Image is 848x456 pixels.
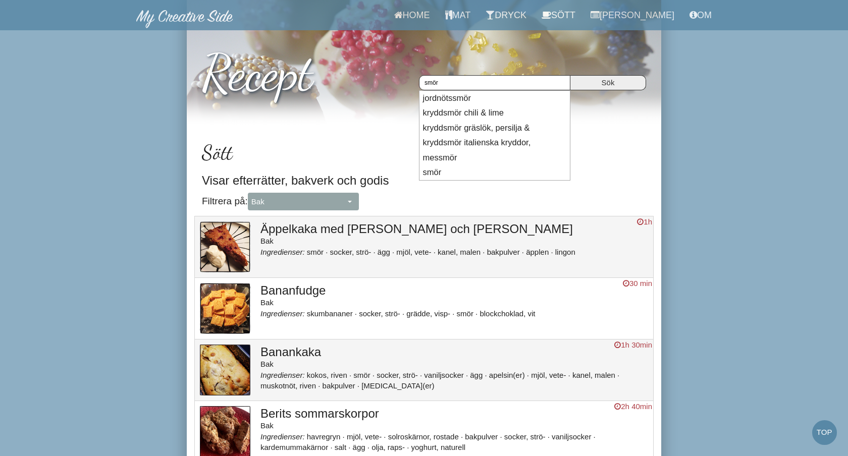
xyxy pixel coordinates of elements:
[136,10,233,28] img: MyCreativeSide
[570,75,646,90] input: Sök
[260,443,333,451] li: kardemummakärnor
[260,407,648,420] h3: Berits sommarskorpor
[457,309,478,318] li: smör
[572,371,619,379] li: kanel, malen
[504,432,550,441] li: socker, strö-
[330,248,376,256] li: socker, strö-
[614,401,652,412] div: 2h 40min
[353,371,375,379] li: smör
[260,248,305,256] i: Ingredienser:
[202,174,646,187] h3: Visar efterrätter, bakverk och godis
[419,150,570,165] li: messmör
[812,420,837,445] a: Top
[260,381,320,390] li: muskotnöt, riven
[526,248,553,256] li: äpplen
[260,297,648,308] div: Bak
[248,193,359,210] button: Bak
[378,248,394,256] li: ägg
[347,432,386,441] li: mjöl, vete-
[260,309,305,318] i: Ingredienser:
[487,248,524,256] li: bakpulver
[614,339,652,350] div: 1h 30min
[202,35,646,100] h1: Recept
[260,432,305,441] i: Ingredienser:
[411,443,466,451] li: yoghurt, naturell
[202,193,646,210] h4: Filtrera på:
[307,371,351,379] li: kokos, riven
[260,222,648,236] h3: Äppelkaka med [PERSON_NAME] och [PERSON_NAME]
[353,443,369,451] li: ägg
[260,359,648,369] div: Bak
[260,236,648,246] div: Bak
[377,371,422,379] li: socker, strö-
[424,371,468,379] li: vaniljsocker
[361,381,434,390] li: [MEDICAL_DATA](er)
[202,141,646,163] h2: Sött
[323,381,359,390] li: bakpulver
[406,309,454,318] li: grädde, visp-
[372,443,409,451] li: olja, raps-
[489,371,529,379] li: apelsin(er)
[359,309,404,318] li: socker, strö-
[307,432,345,441] li: havregryn
[419,121,570,136] li: kryddsmör gräslök, persilja &
[200,221,250,272] img: bild_478.jpg
[200,345,250,395] img: bild_45.jpg
[555,248,575,256] li: lingon
[552,432,596,441] li: vaniljsocker
[388,432,463,441] li: solroskärnor, rostade
[419,135,570,150] li: kryddsmör italienska kryddor,
[260,284,648,297] h3: Bananfudge
[419,165,570,180] li: smör
[307,309,357,318] li: skumbananer
[419,91,570,106] li: jordnötssmör
[419,105,570,121] li: kryddsmör chili & lime
[307,248,328,256] li: smör
[260,346,648,359] h3: Banankaka
[623,278,652,289] div: 30 min
[260,420,648,431] div: Bak
[438,248,485,256] li: kanel, malen
[465,432,502,441] li: bakpulver
[637,216,652,227] div: 1h
[480,309,535,318] li: blockchoklad, vit
[335,443,351,451] li: salt
[419,75,570,90] input: Skriv in ingrediens eller receptnamn
[396,248,436,256] li: mjöl, vete-
[470,371,487,379] li: ägg
[260,371,305,379] i: Ingredienser:
[531,371,570,379] li: mjöl, vete-
[251,196,345,207] span: Bak
[200,283,250,334] img: bild_470.jpg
